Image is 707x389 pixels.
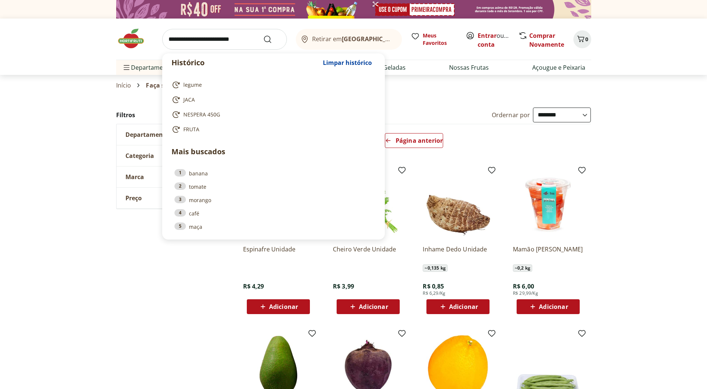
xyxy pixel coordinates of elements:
[423,264,447,272] span: ~ 0,135 kg
[478,32,497,40] a: Entrar
[171,80,373,89] a: legume
[529,32,564,49] a: Comprar Novamente
[171,146,376,157] p: Mais buscados
[174,222,186,230] div: 5
[449,63,489,72] a: Nossas Frutas
[125,194,142,202] span: Preço
[243,282,264,290] span: R$ 4,29
[174,196,186,203] div: 3
[174,169,373,177] a: 1banana
[385,138,391,144] svg: Arrow Left icon
[333,245,403,261] a: Cheiro Verde Unidade
[478,31,511,49] span: ou
[183,126,199,133] span: FRUTA
[171,110,373,119] a: NESPERA 450G
[263,35,281,44] button: Submit Search
[183,111,220,118] span: NESPERA 450G
[174,169,186,177] div: 1
[513,169,583,239] img: Mamão Cortadinho
[171,57,319,68] p: Histórico
[532,63,585,72] a: Açougue e Peixaria
[269,304,298,310] span: Adicionar
[396,138,443,144] span: Página anterior
[333,282,354,290] span: R$ 3,99
[174,182,373,191] a: 2tomate
[312,36,394,42] span: Retirar em
[513,282,534,290] span: R$ 6,00
[423,32,457,47] span: Meus Favoritos
[117,145,228,166] button: Categoria
[513,264,532,272] span: ~ 0,2 kg
[174,222,373,231] a: 5maça
[247,299,310,314] button: Adicionar
[385,133,443,151] a: Página anterior
[117,124,228,145] button: Departamento
[117,188,228,208] button: Preço
[146,82,189,89] span: Faça sua Feira
[171,125,373,134] a: FRUTA
[174,182,186,190] div: 2
[125,152,154,159] span: Categoria
[423,245,493,261] a: Inhame Dedo Unidade
[359,304,388,310] span: Adicionar
[117,167,228,187] button: Marca
[423,282,444,290] span: R$ 0,85
[342,35,467,43] b: [GEOGRAPHIC_DATA]/[GEOGRAPHIC_DATA]
[517,299,580,314] button: Adicionar
[513,245,583,261] a: Mamão [PERSON_NAME]
[296,29,402,50] button: Retirar em[GEOGRAPHIC_DATA]/[GEOGRAPHIC_DATA]
[478,32,518,49] a: Criar conta
[125,173,144,181] span: Marca
[423,290,445,296] span: R$ 6,29/Kg
[174,209,186,217] div: 4
[116,27,153,50] img: Hortifruti
[122,59,176,76] span: Departamentos
[539,304,568,310] span: Adicionar
[116,108,228,122] h2: Filtros
[449,304,478,310] span: Adicionar
[125,131,169,138] span: Departamento
[423,169,493,239] img: Inhame Dedo Unidade
[319,54,376,72] button: Limpar histórico
[323,60,372,66] span: Limpar histórico
[122,59,131,76] button: Menu
[411,32,457,47] a: Meus Favoritos
[426,299,490,314] button: Adicionar
[243,245,314,261] a: Espinafre Unidade
[183,96,195,103] span: JACA
[183,81,202,89] span: legume
[162,29,287,50] input: search
[337,299,400,314] button: Adicionar
[585,36,588,43] span: 0
[174,209,373,217] a: 4café
[116,82,131,89] a: Início
[573,30,591,48] button: Carrinho
[174,196,373,204] a: 3morango
[513,290,538,296] span: R$ 29,99/Kg
[492,111,530,119] label: Ordernar por
[171,95,373,104] a: JACA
